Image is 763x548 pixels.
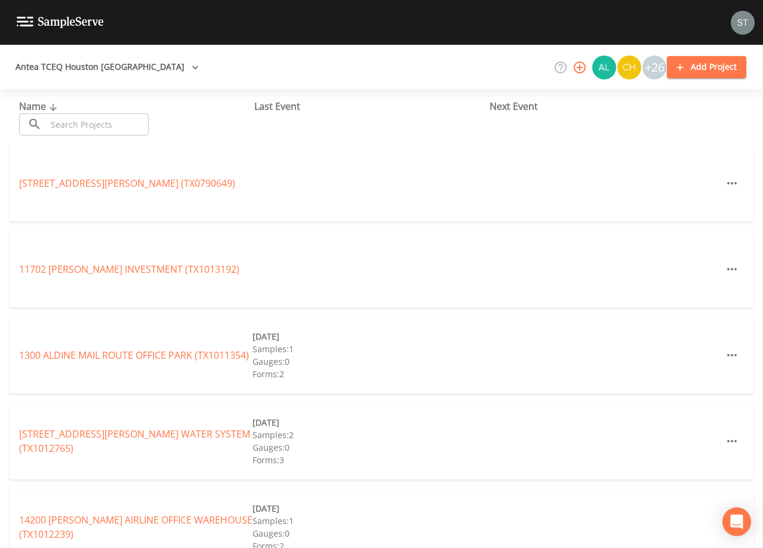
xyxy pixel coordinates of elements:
[253,416,486,429] div: [DATE]
[722,507,751,536] div: Open Intercom Messenger
[19,263,239,276] a: 11702 [PERSON_NAME] INVESTMENT (TX1013192)
[731,11,755,35] img: cb9926319991c592eb2b4c75d39c237f
[253,441,486,454] div: Gauges: 0
[253,515,486,527] div: Samples: 1
[253,454,486,466] div: Forms: 3
[253,355,486,368] div: Gauges: 0
[253,343,486,355] div: Samples: 1
[19,513,253,541] a: 14200 [PERSON_NAME] AIRLINE OFFICE WAREHOUSE (TX1012239)
[490,99,725,113] div: Next Event
[253,527,486,540] div: Gauges: 0
[253,330,486,343] div: [DATE]
[19,349,249,362] a: 1300 ALDINE MAIL ROUTE OFFICE PARK (TX1011354)
[253,429,486,441] div: Samples: 2
[617,56,642,79] div: Charles Medina
[253,502,486,515] div: [DATE]
[253,368,486,380] div: Forms: 2
[592,56,617,79] div: Alaina Hahn
[11,56,204,78] button: Antea TCEQ Houston [GEOGRAPHIC_DATA]
[667,56,746,78] button: Add Project
[19,427,250,455] a: [STREET_ADDRESS][PERSON_NAME] WATER SYSTEM (TX1012765)
[47,113,149,136] input: Search Projects
[17,17,104,28] img: logo
[19,177,235,190] a: [STREET_ADDRESS][PERSON_NAME] (TX0790649)
[254,99,490,113] div: Last Event
[592,56,616,79] img: 30a13df2a12044f58df5f6b7fda61338
[19,100,60,113] span: Name
[617,56,641,79] img: c74b8b8b1c7a9d34f67c5e0ca157ed15
[642,56,666,79] div: +26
